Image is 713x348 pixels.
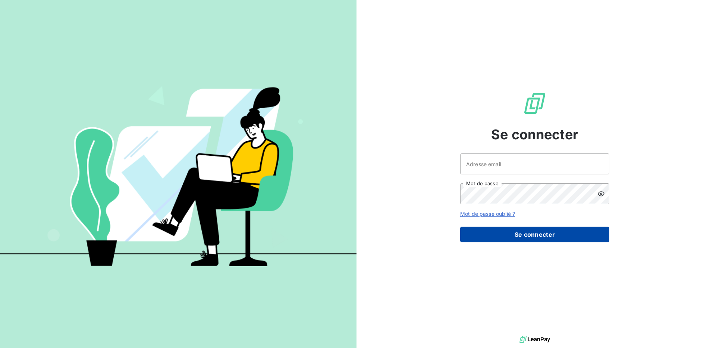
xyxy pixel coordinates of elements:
[491,124,578,145] span: Se connecter
[523,91,547,115] img: Logo LeanPay
[460,211,515,217] a: Mot de passe oublié ?
[460,153,609,174] input: placeholder
[519,334,550,345] img: logo
[460,227,609,242] button: Se connecter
